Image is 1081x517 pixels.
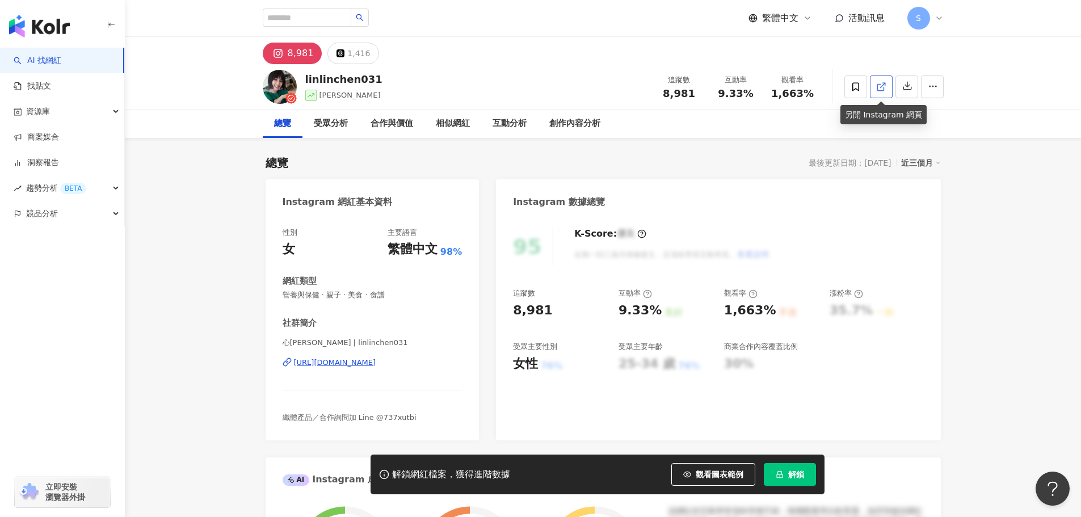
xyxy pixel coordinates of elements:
[283,196,393,208] div: Instagram 網紅基本資料
[901,155,941,170] div: 近三個月
[513,288,535,299] div: 追蹤數
[771,88,814,99] span: 1,663%
[762,12,798,24] span: 繁體中文
[513,355,538,373] div: 女性
[283,228,297,238] div: 性別
[60,183,86,194] div: BETA
[513,342,557,352] div: 受眾主要性別
[283,317,317,329] div: 社群簡介
[18,483,40,501] img: chrome extension
[294,358,376,368] div: [URL][DOMAIN_NAME]
[314,117,348,131] div: 受眾分析
[283,413,417,422] span: 纖體產品／合作詢問加 Line @737xutbi
[15,477,110,507] a: chrome extension立即安裝 瀏覽器外掛
[266,155,288,171] div: 總覽
[388,241,438,258] div: 繁體中文
[26,99,50,124] span: 資源庫
[388,228,417,238] div: 主要語言
[916,12,921,24] span: S
[14,157,59,169] a: 洞察報告
[619,288,652,299] div: 互動率
[436,117,470,131] div: 相似網紅
[274,117,291,131] div: 總覽
[663,87,695,99] span: 8,981
[696,470,743,479] span: 觀看圖表範例
[9,15,70,37] img: logo
[356,14,364,22] span: search
[440,246,462,258] span: 98%
[283,241,295,258] div: 女
[14,81,51,92] a: 找貼文
[14,132,59,143] a: 商案媒合
[771,74,814,86] div: 觀看率
[392,469,510,481] div: 解鎖網紅檔案，獲得進階數據
[263,43,322,64] button: 8,981
[45,482,85,502] span: 立即安裝 瀏覽器外掛
[671,463,755,486] button: 觀看圖表範例
[14,55,61,66] a: searchAI 找網紅
[619,342,663,352] div: 受眾主要年齡
[549,117,600,131] div: 創作內容分析
[305,72,382,86] div: linlinchen031
[283,358,462,368] a: [URL][DOMAIN_NAME]
[513,302,553,320] div: 8,981
[658,74,701,86] div: 追蹤數
[263,70,297,104] img: KOL Avatar
[724,342,798,352] div: 商業合作內容覆蓋比例
[830,288,863,299] div: 漲粉率
[26,175,86,201] span: 趨勢分析
[283,275,317,287] div: 網紅類型
[327,43,379,64] button: 1,416
[776,470,784,478] span: lock
[288,45,314,61] div: 8,981
[371,117,413,131] div: 合作與價值
[788,470,804,479] span: 解鎖
[574,228,646,240] div: K-Score :
[319,91,381,99] span: [PERSON_NAME]
[718,88,753,99] span: 9.33%
[619,302,662,320] div: 9.33%
[283,290,462,300] span: 營養與保健 · 親子 · 美食 · 食譜
[493,117,527,131] div: 互動分析
[848,12,885,23] span: 活動訊息
[26,201,58,226] span: 競品分析
[764,463,816,486] button: 解鎖
[14,184,22,192] span: rise
[724,302,776,320] div: 1,663%
[809,158,891,167] div: 最後更新日期：[DATE]
[513,196,605,208] div: Instagram 數據總覽
[347,45,370,61] div: 1,416
[714,74,758,86] div: 互動率
[283,338,462,348] span: 心[PERSON_NAME] | linlinchen031
[724,288,758,299] div: 觀看率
